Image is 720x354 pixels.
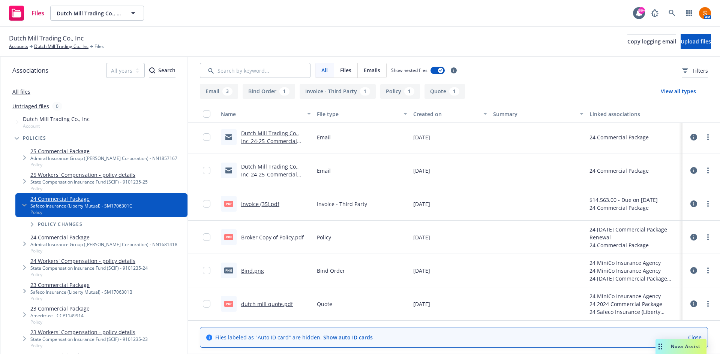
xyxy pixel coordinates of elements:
a: Invoice (35).pdf [241,200,279,208]
a: more [703,233,712,242]
div: 1 [449,87,459,96]
div: State Compensation Insurance Fund (SCIF) - 9101235-23 [30,336,148,342]
div: Summary [493,110,575,118]
span: Policy [30,209,132,215]
div: State Compensation Insurance Fund (SCIF) - 9101235-25 [30,179,148,185]
span: Bind Order [317,267,345,275]
button: View all types [649,84,708,99]
a: Show auto ID cards [323,334,373,341]
button: Invoice - Third Party [300,84,376,99]
span: Files [94,43,104,50]
span: Files [340,66,351,74]
input: Toggle Row Selected [203,167,210,174]
a: more [703,166,712,175]
div: Name [221,110,303,118]
div: Safeco Insurance (Liberty Mutual) - SM1706301C [30,203,132,209]
div: Admiral Insurance Group ([PERSON_NAME] Corporation) - NN1857167 [30,155,177,161]
div: 99+ [638,7,645,14]
input: Toggle Row Selected [203,300,210,308]
div: 3 [222,87,232,96]
div: 24 Commercial Package [589,167,649,175]
input: Select all [203,110,210,118]
span: Quote [317,300,332,308]
input: Toggle Row Selected [203,200,210,208]
span: Policy [317,233,331,241]
div: 24 Safeco Insurance (Liberty Mutual), Safeco Insurance Company of America - MiniCo Insurance Agency [589,308,679,316]
input: Toggle Row Selected [203,233,210,241]
button: Dutch Mill Trading Co., Inc [50,6,144,21]
a: Dutch Mill Trading Co., Inc_24-25_Commercial Package_Notice of Cancellation eff [DATE] [241,130,299,160]
input: Toggle Row Selected [203,133,210,141]
div: Created on [413,110,479,118]
div: 24 Commercial Package [589,241,679,249]
span: [DATE] [413,133,430,141]
span: Files labeled as "Auto ID card" are hidden. [215,333,373,341]
div: 1 [279,87,289,96]
span: Policy [30,248,177,254]
span: Filters [693,67,708,75]
button: Filters [682,63,708,78]
a: 24 Commercial Package [30,233,177,241]
div: 0 [52,102,62,111]
button: Name [218,105,314,123]
div: Ameritrust - CCP1149914 [30,312,90,319]
div: 24 MiniCo Insurance Agency [589,267,679,275]
input: Toggle Row Selected [203,267,210,274]
div: Drag to move [655,339,665,354]
div: 24 2024 Commercial Package [589,300,679,308]
a: All files [12,88,30,95]
span: Policy [30,295,132,302]
div: 24 [DATE] Commercial Package Renewal [589,275,679,282]
button: Policy [380,84,420,99]
span: png [224,267,233,273]
span: [DATE] [413,300,430,308]
span: Dutch Mill Trading Co., Inc [57,9,121,17]
a: more [703,133,712,142]
a: Bind.png [241,267,264,274]
div: Search [149,63,175,78]
a: 23 Commercial Package [30,281,132,289]
div: $14,563.00 - Due on [DATE] [589,196,658,204]
a: Untriaged files [12,102,49,110]
span: Upload files [681,38,711,45]
a: Files [6,3,47,24]
div: 24 [DATE] Commercial Package Renewal [589,226,679,241]
a: more [703,199,712,208]
span: Files [31,10,44,16]
a: Accounts [9,43,28,50]
a: Broker Copy of Policy.pdf [241,234,304,241]
div: State Compensation Insurance Fund (SCIF) - 9101235-24 [30,265,148,271]
span: Nova Assist [671,343,700,350]
a: Dutch Mill Trading Co., Inc_24-25_Commercial Package_Notice of Cancellation eff [DATE] [241,163,299,194]
button: Copy logging email [627,34,676,49]
a: Search [664,6,679,21]
button: SearchSearch [149,63,175,78]
a: 25 Commercial Package [30,147,177,155]
span: pdf [224,301,233,306]
span: [DATE] [413,167,430,175]
span: Policy changes [38,222,82,227]
span: Email [317,167,331,175]
span: Dutch Mill Trading Co., Inc [9,33,84,43]
span: Policy [30,161,177,168]
div: 1 [360,87,370,96]
div: 24 MiniCo Insurance Agency [589,259,679,267]
span: pdf [224,201,233,206]
div: Admiral Insurance Group ([PERSON_NAME] Corporation) - NN1681418 [30,241,177,248]
span: Emails [364,66,380,74]
a: 24 Commercial Package [30,195,132,203]
span: pdf [224,234,233,240]
span: Policy [30,319,90,325]
a: Report a Bug [647,6,662,21]
div: 24 Commercial Package [589,133,649,141]
div: Linked associations [589,110,679,118]
button: Quote [424,84,465,99]
span: Filters [682,67,708,75]
a: Close [688,333,702,341]
button: Email [200,84,238,99]
div: Safeco Insurance (Liberty Mutual) - SM1706301B [30,289,132,295]
a: Dutch Mill Trading Co., Inc [34,43,88,50]
a: 25 Workers' Compensation - policy details [30,171,148,179]
div: 24 MiniCo Insurance Agency [589,292,679,300]
a: more [703,266,712,275]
